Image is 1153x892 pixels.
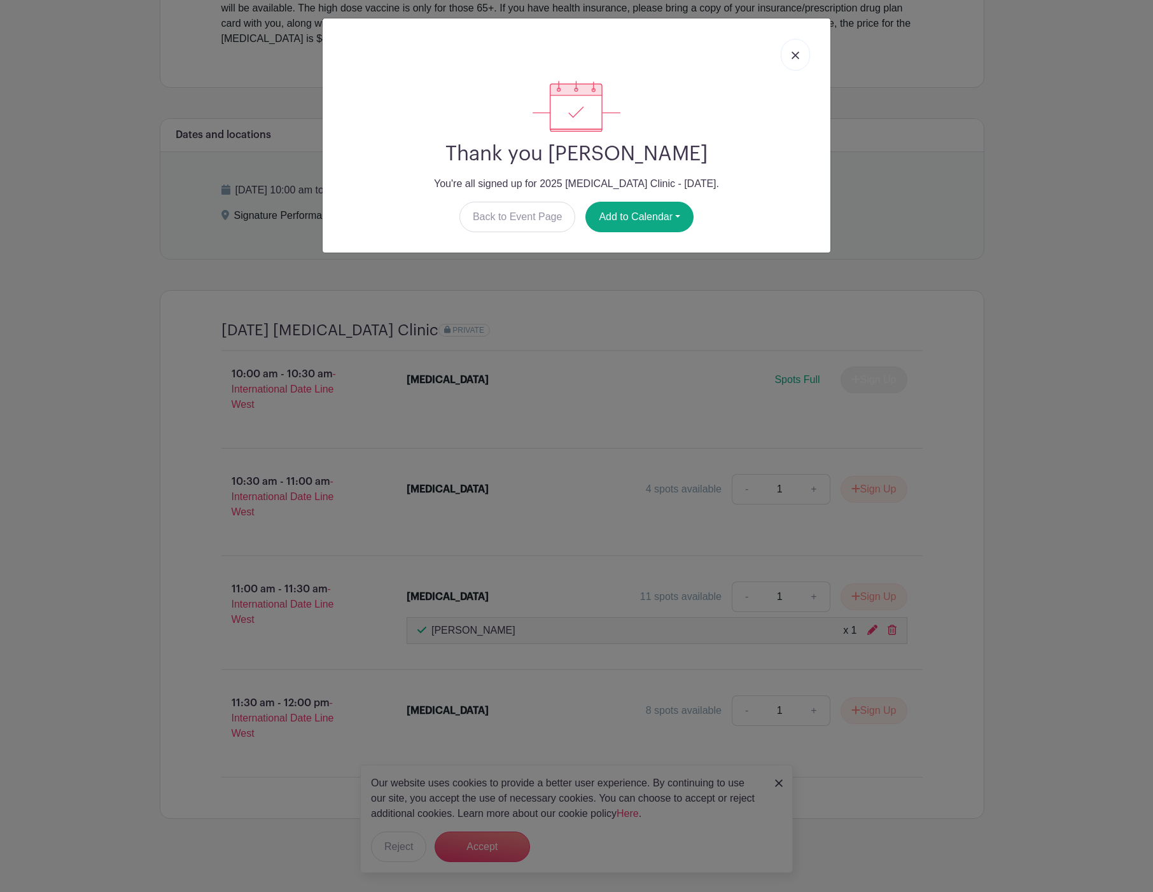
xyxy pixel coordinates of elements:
[533,81,620,132] img: signup_complete-c468d5dda3e2740ee63a24cb0ba0d3ce5d8a4ecd24259e683200fb1569d990c8.svg
[459,202,576,232] a: Back to Event Page
[333,142,820,166] h2: Thank you [PERSON_NAME]
[585,202,694,232] button: Add to Calendar
[792,52,799,59] img: close_button-5f87c8562297e5c2d7936805f587ecaba9071eb48480494691a3f1689db116b3.svg
[333,176,820,192] p: You're all signed up for 2025 [MEDICAL_DATA] Clinic - [DATE].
